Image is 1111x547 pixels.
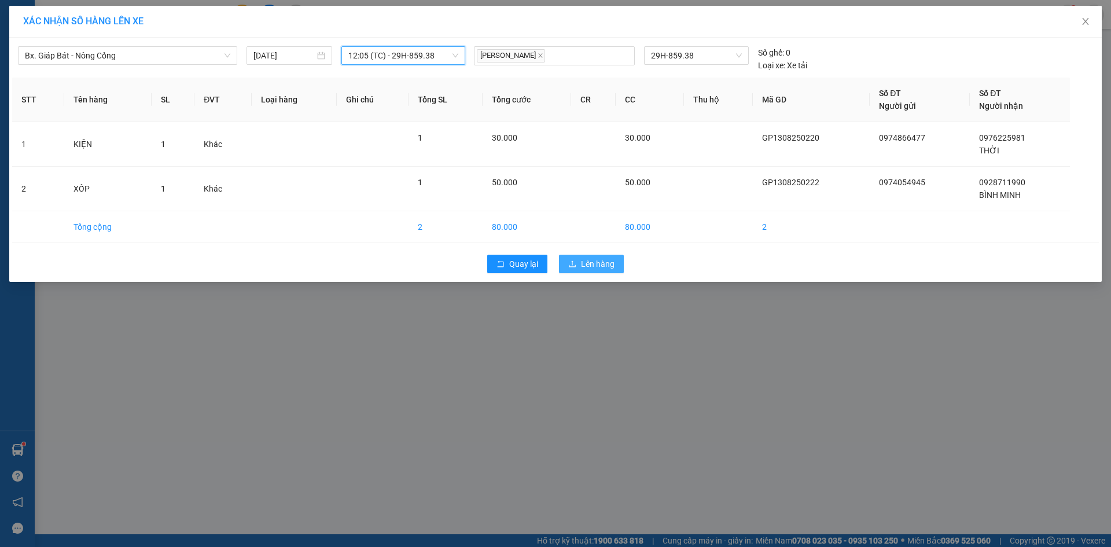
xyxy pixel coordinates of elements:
th: Thu hộ [684,78,753,122]
span: 1 [161,184,165,193]
td: KIỆN [64,122,152,167]
div: 0 [758,46,790,59]
span: close [1081,17,1090,26]
th: ĐVT [194,78,252,122]
span: 1 [418,178,422,187]
th: Tổng cước [483,78,571,122]
span: 30.000 [492,133,517,142]
th: CR [571,78,616,122]
div: Xe tải [758,59,807,72]
span: 0928711990 [979,178,1025,187]
th: STT [12,78,64,122]
span: GP1308250220 [762,133,819,142]
span: upload [568,260,576,269]
span: Số ĐT [979,89,1001,98]
span: Số ĐT [879,89,901,98]
th: Tên hàng [64,78,152,122]
td: 2 [409,211,483,243]
span: 50.000 [625,178,650,187]
button: Close [1069,6,1102,38]
th: Tổng SL [409,78,483,122]
span: 30.000 [625,133,650,142]
span: BÌNH MINH [979,190,1021,200]
span: Số ghế: [758,46,784,59]
input: 13/08/2025 [253,49,315,62]
span: 12:05 (TC) - 29H-859.38 [348,47,458,64]
button: uploadLên hàng [559,255,624,273]
span: 0976225981 [979,133,1025,142]
span: 0974054945 [879,178,925,187]
td: 80.000 [616,211,683,243]
span: 1 [418,133,422,142]
span: GP1308250222 [762,178,819,187]
span: rollback [496,260,505,269]
button: rollbackQuay lại [487,255,547,273]
th: Ghi chú [337,78,409,122]
td: 2 [753,211,870,243]
th: SL [152,78,194,122]
span: Loại xe: [758,59,785,72]
td: XỐP [64,167,152,211]
th: Loại hàng [252,78,337,122]
td: 2 [12,167,64,211]
span: 1 [161,139,165,149]
span: 29H-859.38 [651,47,741,64]
span: Bx. Giáp Bát - Nông Cống [25,47,230,64]
span: Quay lại [509,258,538,270]
th: CC [616,78,683,122]
span: 50.000 [492,178,517,187]
span: Lên hàng [581,258,615,270]
td: 1 [12,122,64,167]
span: THỜI [979,146,999,155]
th: Mã GD [753,78,870,122]
td: Khác [194,167,252,211]
td: Tổng cộng [64,211,152,243]
span: 0974866477 [879,133,925,142]
span: close [538,53,543,58]
td: 80.000 [483,211,571,243]
span: Người gửi [879,101,916,111]
td: Khác [194,122,252,167]
span: [PERSON_NAME] [477,49,545,63]
span: Người nhận [979,101,1023,111]
span: XÁC NHẬN SỐ HÀNG LÊN XE [23,16,144,27]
